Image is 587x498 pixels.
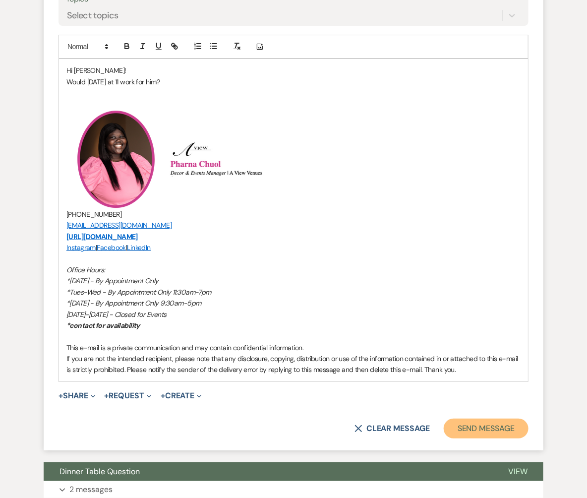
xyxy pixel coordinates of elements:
span: Dinner Table Question [59,466,140,477]
img: Screenshot 2025-04-02 at 3.30.15 PM.png [167,141,277,177]
a: Facebook [97,243,126,252]
em: Office Hours: [66,265,105,274]
em: *Tues-Wed - By Appointment Only 11:30am-7pm [66,288,211,297]
div: Select topics [67,9,118,22]
a: Instagram [66,243,96,252]
button: Send Message [444,419,528,438]
span: If you are not the intended recipient, please note that any disclosure, copying, distribution or ... [66,354,520,374]
em: *[DATE] - By Appointment Only 9:30am-5pm [66,299,201,308]
span: + [105,392,109,400]
a: [EMAIL_ADDRESS][DOMAIN_NAME] [66,221,172,230]
button: View [492,462,543,481]
button: Share [59,392,96,400]
span: + [161,392,165,400]
span: This e-mail is a private communication and may contain confidential information. [66,343,303,352]
button: Request [105,392,152,400]
span: | [96,243,97,252]
span: View [508,466,528,477]
a: [URL][DOMAIN_NAME] [66,232,138,241]
a: LinkedIn [127,243,151,252]
p: 2 messages [69,483,113,496]
p: Hi [PERSON_NAME]! [66,65,521,76]
span: [PHONE_NUMBER] [66,210,121,219]
button: Create [161,392,202,400]
span: | [126,243,127,252]
em: *[DATE] - By Appointment Only [66,276,159,285]
span: + [59,392,63,400]
em: *contact for availability [66,321,140,330]
p: Would [DATE] at 11 work for him? [66,76,521,87]
em: [DATE]-[DATE] - Closed for Events [66,310,167,319]
button: Dinner Table Question [44,462,492,481]
img: PC .png [66,110,166,209]
button: 2 messages [44,481,543,498]
button: Clear message [354,425,430,433]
